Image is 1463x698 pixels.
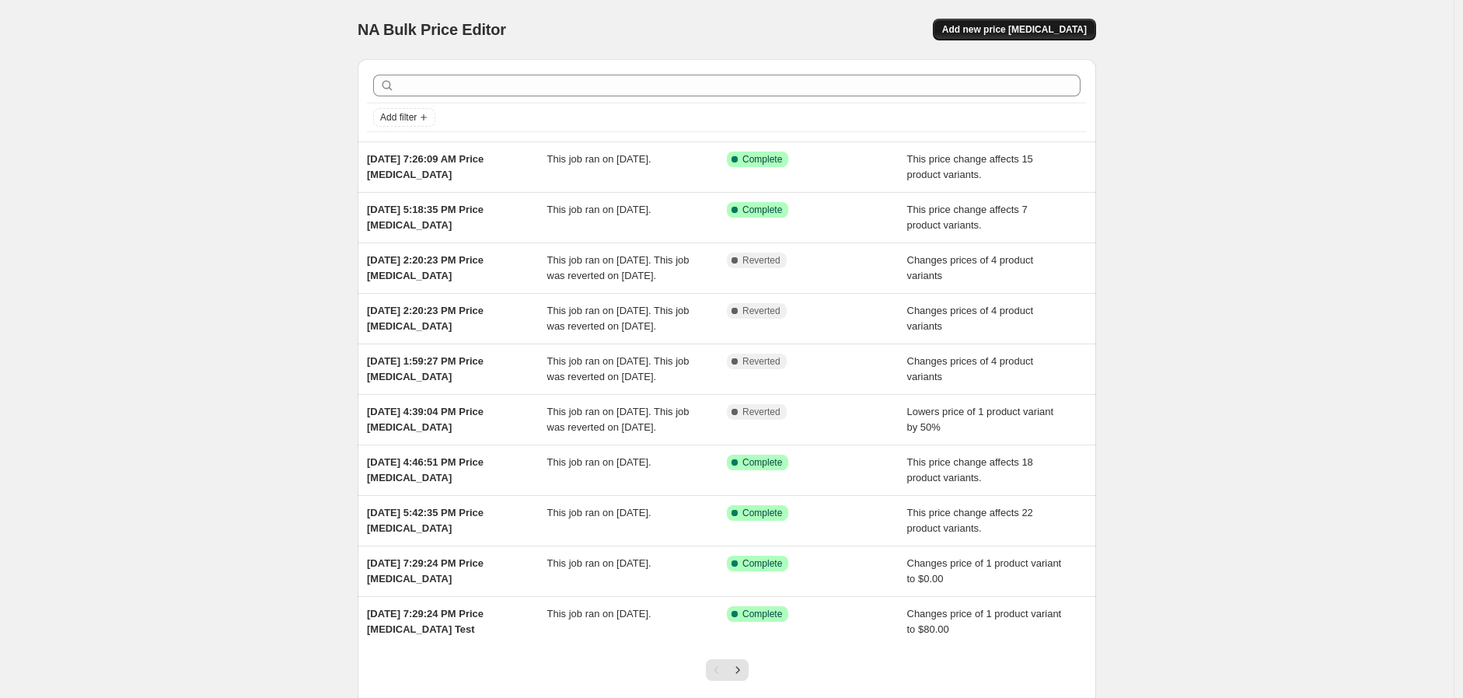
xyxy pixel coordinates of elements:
[367,355,484,382] span: [DATE] 1:59:27 PM Price [MEDICAL_DATA]
[547,507,651,518] span: This job ran on [DATE].
[367,507,484,534] span: [DATE] 5:42:35 PM Price [MEDICAL_DATA]
[907,608,1062,635] span: Changes price of 1 product variant to $80.00
[742,204,782,216] span: Complete
[907,305,1034,332] span: Changes prices of 4 product variants
[547,305,690,332] span: This job ran on [DATE]. This job was reverted on [DATE].
[907,406,1054,433] span: Lowers price of 1 product variant by 50%
[907,355,1034,382] span: Changes prices of 4 product variants
[547,355,690,382] span: This job ran on [DATE]. This job was reverted on [DATE].
[742,254,780,267] span: Reverted
[367,456,484,483] span: [DATE] 4:46:51 PM Price [MEDICAL_DATA]
[742,507,782,519] span: Complete
[547,153,651,165] span: This job ran on [DATE].
[933,19,1096,40] button: Add new price [MEDICAL_DATA]
[742,557,782,570] span: Complete
[547,456,651,468] span: This job ran on [DATE].
[367,305,484,332] span: [DATE] 2:20:23 PM Price [MEDICAL_DATA]
[907,153,1033,180] span: This price change affects 15 product variants.
[367,608,484,635] span: [DATE] 7:29:24 PM Price [MEDICAL_DATA] Test
[380,111,417,124] span: Add filter
[358,21,506,38] span: NA Bulk Price Editor
[742,153,782,166] span: Complete
[907,456,1033,483] span: This price change affects 18 product variants.
[547,204,651,215] span: This job ran on [DATE].
[907,507,1033,534] span: This price change affects 22 product variants.
[742,305,780,317] span: Reverted
[547,557,651,569] span: This job ran on [DATE].
[907,557,1062,585] span: Changes price of 1 product variant to $0.00
[742,355,780,368] span: Reverted
[547,406,690,433] span: This job ran on [DATE]. This job was reverted on [DATE].
[907,254,1034,281] span: Changes prices of 4 product variants
[942,23,1087,36] span: Add new price [MEDICAL_DATA]
[373,108,435,127] button: Add filter
[547,254,690,281] span: This job ran on [DATE]. This job was reverted on [DATE].
[742,406,780,418] span: Reverted
[742,456,782,469] span: Complete
[907,204,1028,231] span: This price change affects 7 product variants.
[367,406,484,433] span: [DATE] 4:39:04 PM Price [MEDICAL_DATA]
[547,608,651,619] span: This job ran on [DATE].
[367,204,484,231] span: [DATE] 5:18:35 PM Price [MEDICAL_DATA]
[742,608,782,620] span: Complete
[367,254,484,281] span: [DATE] 2:20:23 PM Price [MEDICAL_DATA]
[727,659,749,681] button: Next
[706,659,749,681] nav: Pagination
[367,557,484,585] span: [DATE] 7:29:24 PM Price [MEDICAL_DATA]
[367,153,484,180] span: [DATE] 7:26:09 AM Price [MEDICAL_DATA]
